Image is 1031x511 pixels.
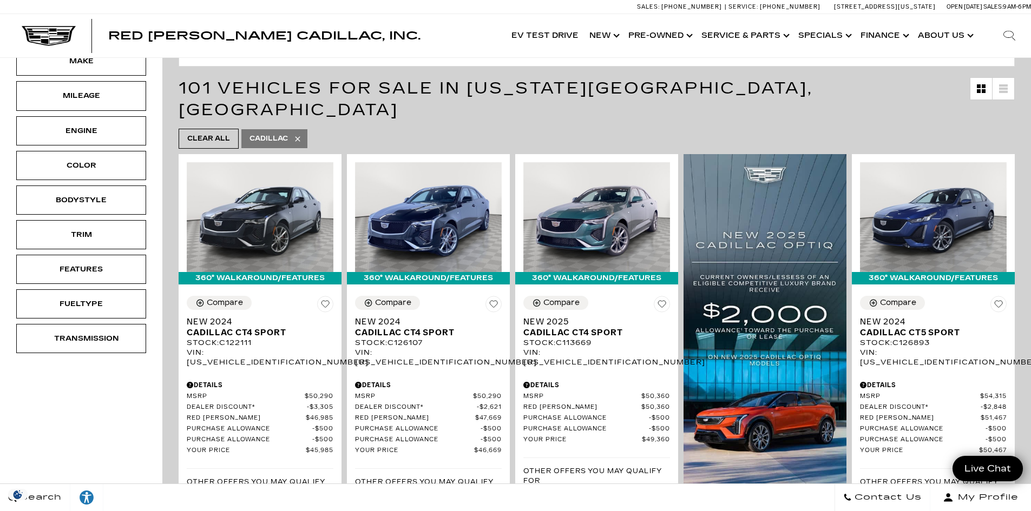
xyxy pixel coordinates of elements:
span: $3,305 [307,403,333,412]
div: MileageMileage [16,81,146,110]
span: New 2024 [187,316,325,327]
a: MSRP $50,360 [523,393,670,401]
a: Finance [855,14,912,57]
a: Your Price $45,985 [187,447,333,455]
span: $500 [312,436,333,444]
div: Stock : C126893 [860,338,1007,348]
a: Dealer Discount* $2,621 [355,403,502,412]
a: MSRP $50,290 [187,393,333,401]
div: Mileage [54,90,108,102]
span: Contact Us [852,490,922,505]
div: VIN: [US_VEHICLE_IDENTIFICATION_NUMBER] [355,348,502,367]
span: Your Price [860,447,979,455]
span: [PHONE_NUMBER] [760,3,820,10]
div: Make [54,55,108,67]
span: Cadillac [249,132,288,145]
div: TrimTrim [16,220,146,249]
span: New 2024 [860,316,999,327]
img: Opt-Out Icon [5,489,30,500]
span: $500 [312,425,333,433]
span: Red [PERSON_NAME] [860,414,981,422]
span: Purchase Allowance [355,425,481,433]
div: ColorColor [16,151,146,180]
span: New 2025 [523,316,662,327]
span: $500 [481,425,502,433]
a: New 2024Cadillac CT4 Sport [355,316,502,338]
span: $50,360 [641,393,670,401]
span: $50,467 [979,447,1007,455]
span: $500 [986,436,1007,444]
span: Purchase Allowance [523,414,649,422]
a: Red [PERSON_NAME] $47,669 [355,414,502,422]
a: Purchase Allowance $500 [355,436,502,444]
span: Red [PERSON_NAME] Cadillac, Inc. [108,29,421,42]
div: 360° WalkAround/Features [515,272,678,284]
span: MSRP [355,393,473,401]
span: $51,467 [981,414,1007,422]
div: BodystyleBodystyle [16,185,146,215]
div: VIN: [US_VEHICLE_IDENTIFICATION_NUMBER] [523,348,670,367]
span: Dealer Discount* [860,403,981,412]
div: VIN: [US_VEHICLE_IDENTIFICATION_NUMBER] [187,348,333,367]
span: $500 [649,425,670,433]
div: Stock : C126107 [355,338,502,348]
div: Pricing Details - New 2024 Cadillac CT4 Sport [355,380,502,390]
span: Red [PERSON_NAME] [187,414,306,422]
div: FueltypeFueltype [16,289,146,318]
a: New 2025Cadillac CT4 Sport [523,316,670,338]
span: Purchase Allowance [187,436,312,444]
a: Your Price $50,467 [860,447,1007,455]
a: Purchase Allowance $500 [860,425,1007,433]
div: Pricing Details - New 2024 Cadillac CT4 Sport [187,380,333,390]
div: Search [988,14,1031,57]
a: Purchase Allowance $500 [187,425,333,433]
img: 2024 Cadillac CT4 Sport [187,162,333,272]
div: VIN: [US_VEHICLE_IDENTIFICATION_NUMBER] [860,348,1007,367]
a: MSRP $54,315 [860,393,1007,401]
a: Explore your accessibility options [70,484,103,511]
span: $500 [649,414,670,422]
span: Sales: [637,3,660,10]
section: Click to Open Cookie Consent Modal [5,489,30,500]
a: New [584,14,623,57]
span: Purchase Allowance [860,436,986,444]
div: 360° WalkAround/Features [852,272,1015,284]
a: Live Chat [953,456,1023,481]
div: Stock : C122111 [187,338,333,348]
img: 2025 Cadillac CT4 Sport [523,162,670,272]
p: Other Offers You May Qualify For [187,477,333,496]
a: Service: [PHONE_NUMBER] [725,4,823,10]
div: 360° WalkAround/Features [179,272,342,284]
span: Search [17,490,62,505]
span: $46,985 [306,414,333,422]
button: Save Vehicle [485,296,502,316]
a: Dealer Discount* $3,305 [187,403,333,412]
span: New 2024 [355,316,494,327]
div: MakeMake [16,47,146,76]
div: FeaturesFeatures [16,255,146,284]
span: Red [PERSON_NAME] [355,414,475,422]
div: Engine [54,125,108,137]
div: Pricing Details - New 2024 Cadillac CT5 Sport [860,380,1007,390]
span: Dealer Discount* [355,403,477,412]
a: Grid View [970,78,992,99]
span: $500 [986,425,1007,433]
p: Other Offers You May Qualify For [355,477,502,496]
a: New 2024Cadillac CT5 Sport [860,316,1007,338]
span: 9 AM-6 PM [1003,3,1031,10]
span: $50,290 [305,393,333,401]
span: Live Chat [959,462,1016,475]
div: Color [54,160,108,171]
span: $50,360 [641,403,670,412]
span: Purchase Allowance [355,436,481,444]
button: Save Vehicle [317,296,333,316]
span: $46,669 [474,447,502,455]
div: Fueltype [54,298,108,310]
span: $49,360 [642,436,670,444]
a: Cadillac Dark Logo with Cadillac White Text [22,25,76,46]
div: Compare [375,298,411,308]
span: $50,290 [473,393,502,401]
span: Purchase Allowance [860,425,986,433]
a: Purchase Allowance $500 [355,425,502,433]
a: Red [PERSON_NAME] $51,467 [860,414,1007,422]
